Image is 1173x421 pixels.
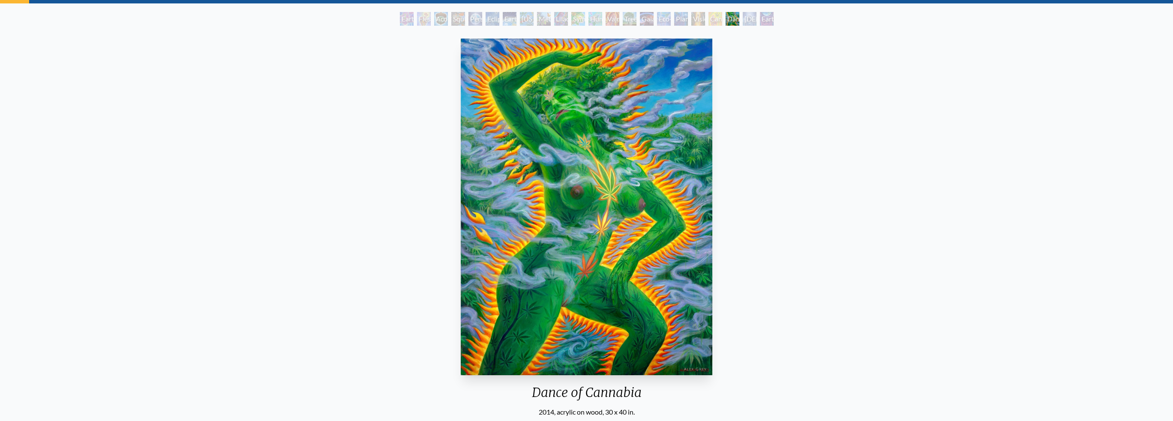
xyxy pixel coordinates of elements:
div: Earthmind [760,12,774,26]
div: Vajra Horse [606,12,619,26]
div: Flesh of the Gods [417,12,431,26]
div: Gaia [640,12,654,26]
div: Dance of Cannabia [726,12,739,26]
div: [DEMOGRAPHIC_DATA] in the Ocean of Awareness [743,12,756,26]
div: Acorn Dream [434,12,448,26]
div: Earth Energies [503,12,516,26]
div: Squirrel [451,12,465,26]
div: [US_STATE] Song [520,12,534,26]
div: Person Planet [468,12,482,26]
div: Eclipse [486,12,499,26]
div: Dance of Cannabia [457,385,716,407]
div: Vision Tree [691,12,705,26]
img: Dance-of-Cannabia-2014-Alex-Grey-watermarked.jpg [461,39,712,375]
div: Metamorphosis [537,12,551,26]
div: Earth Witness [400,12,414,26]
div: Lilacs [554,12,568,26]
div: 2014, acrylic on wood, 30 x 40 in. [457,407,716,417]
div: Tree & Person [623,12,636,26]
div: Humming Bird [588,12,602,26]
div: Eco-Atlas [657,12,671,26]
div: Planetary Prayers [674,12,688,26]
div: Cannabis Mudra [708,12,722,26]
div: Symbiosis: Gall Wasp & Oak Tree [571,12,585,26]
